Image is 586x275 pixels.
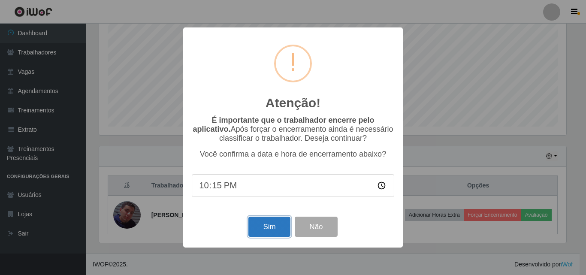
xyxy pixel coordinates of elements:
[248,217,290,237] button: Sim
[192,150,394,159] p: Você confirma a data e hora de encerramento abaixo?
[192,116,394,143] p: Após forçar o encerramento ainda é necessário classificar o trabalhador. Deseja continuar?
[266,95,320,111] h2: Atenção!
[295,217,337,237] button: Não
[193,116,374,133] b: É importante que o trabalhador encerre pelo aplicativo.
